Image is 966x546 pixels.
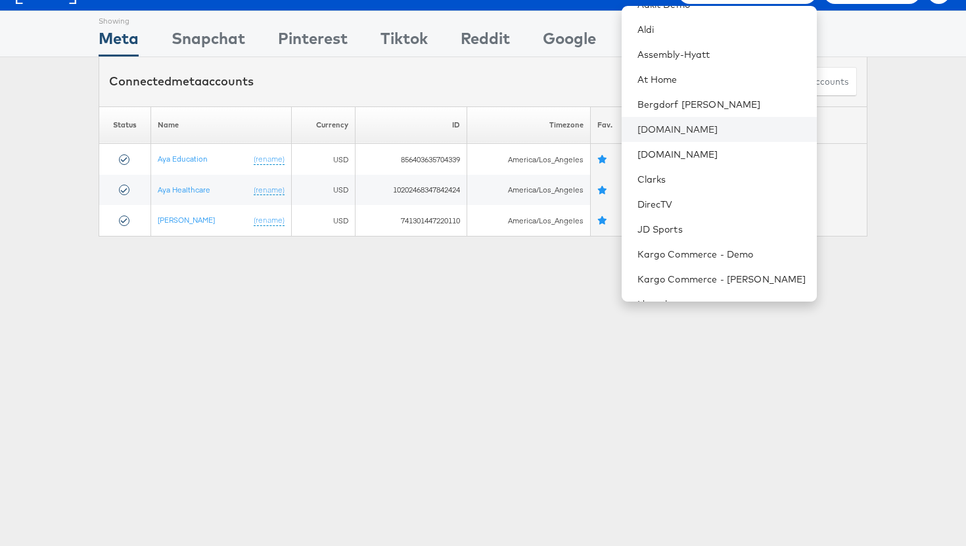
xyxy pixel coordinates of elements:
[637,273,806,286] a: Kargo Commerce - [PERSON_NAME]
[291,144,355,175] td: USD
[158,154,208,164] a: Aya Education
[637,173,806,186] a: Clarks
[158,215,215,225] a: [PERSON_NAME]
[278,27,348,57] div: Pinterest
[637,248,806,261] a: Kargo Commerce - Demo
[637,223,806,236] a: JD Sports
[158,185,210,194] a: Aya Healthcare
[109,73,254,90] div: Connected accounts
[150,106,291,144] th: Name
[355,205,467,236] td: 741301447220110
[355,106,467,144] th: ID
[355,144,467,175] td: 856403635704339
[99,27,139,57] div: Meta
[99,11,139,27] div: Showing
[637,73,806,86] a: At Home
[637,298,806,311] a: L'oreal
[637,48,806,61] a: Assembly-Hyatt
[291,106,355,144] th: Currency
[637,123,806,136] a: [DOMAIN_NAME]
[467,205,590,236] td: America/Los_Angeles
[637,98,806,111] a: Bergdorf [PERSON_NAME]
[291,175,355,206] td: USD
[467,106,590,144] th: Timezone
[637,198,806,211] a: DirecTV
[467,144,590,175] td: America/Los_Angeles
[254,154,285,165] a: (rename)
[380,27,428,57] div: Tiktok
[637,148,806,161] a: [DOMAIN_NAME]
[355,175,467,206] td: 10202468347842424
[172,27,245,57] div: Snapchat
[291,205,355,236] td: USD
[99,106,151,144] th: Status
[254,215,285,226] a: (rename)
[467,175,590,206] td: America/Los_Angeles
[461,27,510,57] div: Reddit
[254,185,285,196] a: (rename)
[172,74,202,89] span: meta
[543,27,596,57] div: Google
[637,23,806,36] a: Aldi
